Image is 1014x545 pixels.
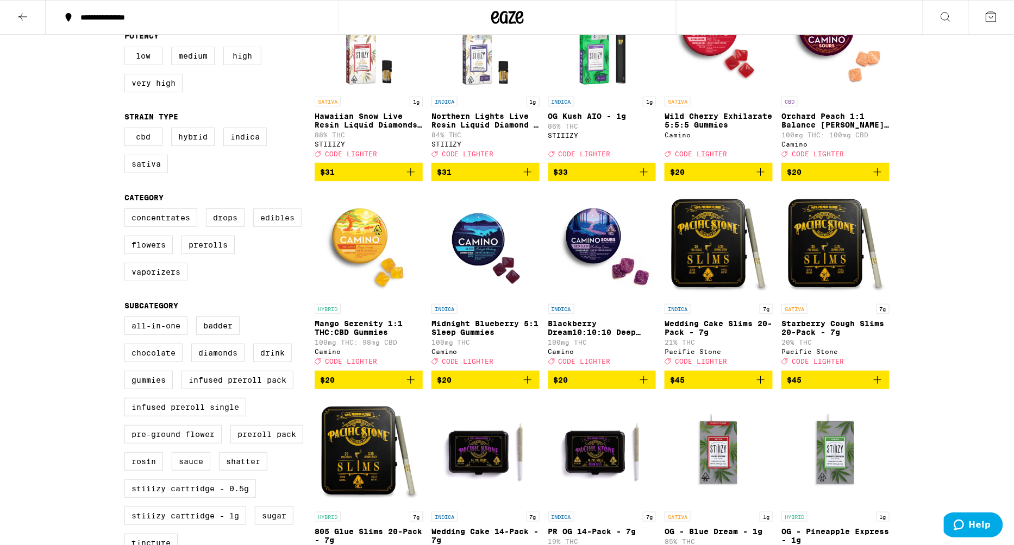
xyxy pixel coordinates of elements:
[196,316,240,335] label: Badder
[781,339,890,346] p: 20% THC
[781,190,890,299] img: Pacific Stone - Starberry Cough Slims 20-Pack - 7g
[230,425,303,443] label: Preroll Pack
[431,131,540,138] p: 84% THC
[527,97,540,106] p: 1g
[315,190,423,299] img: Camino - Mango Serenity 1:1 THC:CBD Gummies
[410,97,423,106] p: 1g
[315,527,423,544] p: 805 Glue Slims 20-Pack - 7g
[124,301,178,310] legend: Subcategory
[548,371,656,389] button: Add to bag
[315,190,423,370] a: Open page for Mango Serenity 1:1 THC:CBD Gummies from Camino
[781,131,890,138] p: 100mg THC: 100mg CBD
[559,358,611,365] span: CODE LIGHTER
[442,150,494,157] span: CODE LIGHTER
[665,304,691,314] p: INDICA
[206,208,245,227] label: Drops
[792,150,844,157] span: CODE LIGHTER
[320,376,335,384] span: $20
[665,538,773,545] p: 85% THC
[410,512,423,522] p: 7g
[781,141,890,148] div: Camino
[665,190,773,299] img: Pacific Stone - Wedding Cake Slims 20-Pack - 7g
[172,452,210,471] label: Sauce
[431,319,540,337] p: Midnight Blueberry 5:1 Sleep Gummies
[665,512,691,522] p: SATIVA
[124,398,246,416] label: Infused Preroll Single
[431,371,540,389] button: Add to bag
[124,425,222,443] label: Pre-ground Flower
[124,506,246,525] label: STIIIZY Cartridge - 1g
[792,358,844,365] span: CODE LIGHTER
[670,376,685,384] span: $45
[315,163,423,181] button: Add to bag
[548,304,574,314] p: INDICA
[877,512,890,522] p: 1g
[124,193,164,202] legend: Category
[781,398,890,506] img: STIIIZY - OG - Pineapple Express - 1g
[781,304,808,314] p: SATIVA
[665,163,773,181] button: Add to bag
[315,512,341,522] p: HYBRID
[431,304,458,314] p: INDICA
[253,344,292,362] label: Drink
[665,348,773,355] div: Pacific Stone
[877,304,890,314] p: 7g
[315,339,423,346] p: 100mg THC: 98mg CBD
[781,97,798,106] p: CBD
[431,97,458,106] p: INDICA
[781,112,890,129] p: Orchard Peach 1:1 Balance [PERSON_NAME] Gummies
[781,527,890,544] p: OG - Pineapple Express - 1g
[181,236,235,254] label: Prerolls
[643,512,656,522] p: 7g
[548,123,656,130] p: 86% THC
[781,163,890,181] button: Add to bag
[253,208,302,227] label: Edibles
[171,47,215,65] label: Medium
[675,150,727,157] span: CODE LIGHTER
[315,371,423,389] button: Add to bag
[431,512,458,522] p: INDICA
[315,112,423,129] p: Hawaiian Snow Live Resin Liquid Diamonds - 1g
[124,47,162,65] label: Low
[554,376,568,384] span: $20
[124,74,183,92] label: Very High
[787,168,802,176] span: $20
[191,344,245,362] label: Diamonds
[124,112,178,121] legend: Strain Type
[548,348,656,355] div: Camino
[124,208,197,227] label: Concentrates
[559,150,611,157] span: CODE LIGHTER
[325,358,377,365] span: CODE LIGHTER
[675,358,727,365] span: CODE LIGHTER
[665,131,773,138] div: Camino
[548,512,574,522] p: INDICA
[431,190,540,370] a: Open page for Midnight Blueberry 5:1 Sleep Gummies from Camino
[665,527,773,536] p: OG - Blue Dream - 1g
[431,339,540,346] p: 100mg THC
[437,376,452,384] span: $20
[665,398,773,506] img: STIIIZY - OG - Blue Dream - 1g
[548,398,656,506] img: Pacific Stone - PR OG 14-Pack - 7g
[442,358,494,365] span: CODE LIGHTER
[124,371,173,389] label: Gummies
[315,398,423,506] img: Pacific Stone - 805 Glue Slims 20-Pack - 7g
[124,128,162,146] label: CBD
[670,168,685,176] span: $20
[665,190,773,370] a: Open page for Wedding Cake Slims 20-Pack - 7g from Pacific Stone
[548,538,656,545] p: 19% THC
[781,190,890,370] a: Open page for Starberry Cough Slims 20-Pack - 7g from Pacific Stone
[255,506,293,525] label: Sugar
[548,97,574,106] p: INDICA
[760,512,773,522] p: 1g
[781,371,890,389] button: Add to bag
[760,304,773,314] p: 7g
[665,339,773,346] p: 21% THC
[548,339,656,346] p: 100mg THC
[181,371,293,389] label: Infused Preroll Pack
[315,319,423,337] p: Mango Serenity 1:1 THC:CBD Gummies
[320,168,335,176] span: $31
[315,97,341,106] p: SATIVA
[431,527,540,544] p: Wedding Cake 14-Pack - 7g
[437,168,452,176] span: $31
